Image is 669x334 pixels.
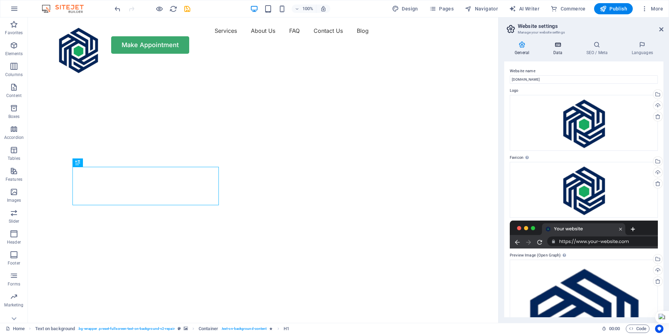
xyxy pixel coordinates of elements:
p: Marketing [4,302,23,308]
p: Elements [5,51,23,57]
h4: Languages [621,41,663,56]
p: Forms [8,281,20,287]
nav: breadcrumb [35,325,289,333]
p: Columns [5,72,23,77]
button: Navigator [462,3,501,14]
p: Header [7,239,21,245]
button: Commerce [548,3,589,14]
h4: General [504,41,543,56]
h4: SEO / Meta [576,41,621,56]
div: Screenshot_2025-09-29_104527-logo_only-removebg-preview-ggHwOUcmuOG86gm3pGlZSw-XgSUT87bAxTUawu5hv... [510,162,658,218]
img: Editor Logo [40,5,92,13]
p: Images [7,198,21,203]
label: Website name [510,67,658,75]
h2: Website settings [518,23,663,29]
p: Slider [9,218,20,224]
span: . text-on-background-content [221,325,267,333]
p: Features [6,177,22,182]
button: Code [626,325,649,333]
span: Commerce [551,5,586,12]
button: reload [169,5,177,13]
span: Pages [429,5,454,12]
span: Click to select. Double-click to edit [284,325,289,333]
p: Tables [8,156,20,161]
label: Logo [510,87,658,95]
i: This element contains a background [184,327,188,331]
span: More [641,5,663,12]
div: Design (Ctrl+Alt+Y) [389,3,421,14]
button: More [638,3,666,14]
span: . bg-wrapper .preset-fullscreen-text-on-background-v2-repair [78,325,175,333]
p: Boxes [8,114,20,119]
span: Publish [600,5,627,12]
span: : [614,326,615,331]
button: Publish [594,3,633,14]
button: undo [113,5,122,13]
label: Preview Image (Open Graph) [510,251,658,260]
p: Favorites [5,30,23,36]
input: Name... [510,75,658,84]
span: Click to select. Double-click to edit [199,325,218,333]
button: Pages [426,3,456,14]
span: AI Writer [509,5,539,12]
i: On resize automatically adjust zoom level to fit chosen device. [320,6,326,12]
button: 100% [292,5,316,13]
label: Favicon [510,154,658,162]
div: Screenshot_2025-09-29_104527-logo_only-removebg-preview-ggHwOUcmuOG86gm3pGlZSw-XgSUT87bAxTUawu5hv... [510,95,658,151]
a: Click to cancel selection. Double-click to open Pages [6,325,25,333]
span: 00 00 [609,325,620,333]
span: Navigator [465,5,498,12]
p: Footer [8,260,20,266]
button: save [183,5,191,13]
span: Design [392,5,418,12]
span: Click to select. Double-click to edit [35,325,75,333]
p: Content [6,93,22,98]
p: Accordion [4,135,24,140]
h6: 100% [302,5,313,13]
h4: Data [543,41,576,56]
i: Undo: Change preview image (Ctrl+Z) [114,5,122,13]
i: Element contains an animation [269,327,272,331]
i: This element is a customizable preset [178,327,181,331]
span: Code [629,325,646,333]
button: Design [389,3,421,14]
h3: Manage your website settings [518,29,649,36]
i: Save (Ctrl+S) [183,5,191,13]
h6: Session time [602,325,620,333]
button: AI Writer [506,3,542,14]
button: Usercentrics [655,325,663,333]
